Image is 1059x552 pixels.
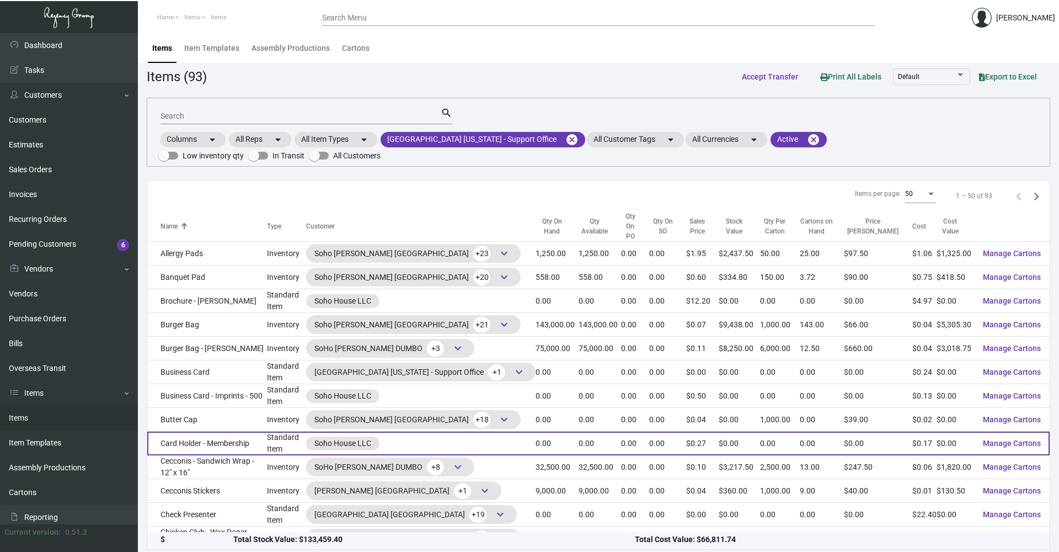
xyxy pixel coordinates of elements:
[974,505,1050,524] button: Manage Cartons
[314,530,512,546] div: Soho [PERSON_NAME] [GEOGRAPHIC_DATA]
[844,479,912,503] td: $40.00
[719,503,760,527] td: $0.00
[912,289,937,313] td: $4.97
[983,320,1041,329] span: Manage Cartons
[649,289,686,313] td: 0.00
[272,149,304,162] span: In Transit
[974,410,1050,429] button: Manage Cartons
[267,242,306,266] td: Inventory
[621,289,649,313] td: 0.00
[267,266,306,289] td: Inventory
[536,242,578,266] td: 1,250.00
[686,479,718,503] td: $0.04
[160,132,226,147] mat-chip: Columns
[719,337,760,360] td: $8,250.00
[974,267,1050,287] button: Manage Cartons
[161,221,267,231] div: Name
[811,66,890,87] button: Print All Labels
[937,313,974,337] td: $5,305.30
[974,362,1050,382] button: Manage Cartons
[1028,187,1045,205] button: Next page
[912,313,937,337] td: $0.04
[314,459,466,475] div: SoHo [PERSON_NAME] DUMBO
[686,432,718,455] td: $0.27
[565,133,579,146] mat-icon: cancel
[147,266,267,289] td: Banquet Pad
[621,337,649,360] td: 0.00
[152,43,172,54] div: Items
[972,8,992,28] img: admin@bootstrapmaster.com
[161,534,233,546] div: $
[536,216,568,236] div: Qty On Hand
[937,503,974,527] td: $0.00
[184,43,239,54] div: Item Templates
[342,43,370,54] div: Cartons
[800,408,844,432] td: 0.00
[65,527,87,538] div: 0.51.2
[621,360,649,384] td: 0.00
[579,503,622,527] td: 0.00
[974,243,1050,263] button: Manage Cartons
[267,221,306,231] div: Type
[473,246,490,262] span: +23
[686,289,718,313] td: $12.20
[956,191,992,201] div: 1 – 50 of 93
[295,132,377,147] mat-chip: All Item Types
[536,503,578,527] td: 0.00
[800,216,834,236] div: Cartons on Hand
[183,149,244,162] span: Low inventory qty
[974,315,1050,335] button: Manage Cartons
[621,242,649,266] td: 0.00
[267,221,281,231] div: Type
[649,408,686,432] td: 0.00
[912,360,937,384] td: $0.24
[983,273,1041,282] span: Manage Cartons
[983,368,1041,376] span: Manage Cartons
[621,408,649,432] td: 0.00
[898,73,919,81] span: Default
[579,266,622,289] td: 558.00
[649,503,686,527] td: 0.00
[800,527,844,550] td: 0.00
[357,133,371,146] mat-icon: arrow_drop_down
[621,211,649,241] div: Qty On PO
[771,132,827,147] mat-chip: Active
[719,360,760,384] td: $0.00
[686,216,718,236] div: Sales Price
[719,289,760,313] td: $0.00
[473,317,490,333] span: +21
[937,384,974,408] td: $0.00
[686,503,718,527] td: $0.00
[147,289,267,313] td: Brochure - [PERSON_NAME]
[536,313,578,337] td: 143,000.00
[649,216,676,236] div: Qty On SO
[494,508,507,521] span: keyboard_arrow_down
[579,479,622,503] td: 9,000.00
[469,507,486,523] span: +19
[912,503,937,527] td: $22.40
[937,432,974,455] td: $0.00
[844,384,912,408] td: $0.00
[800,455,844,479] td: 13.00
[267,503,306,527] td: Standard Item
[579,432,622,455] td: 0.00
[451,460,464,474] span: keyboard_arrow_down
[536,216,578,236] div: Qty On Hand
[719,216,760,236] div: Stock Value
[147,313,267,337] td: Burger Bag
[760,503,800,527] td: 0.00
[686,216,708,236] div: Sales Price
[742,72,798,81] span: Accept Transfer
[649,266,686,289] td: 0.00
[306,211,536,242] th: Customer
[760,455,800,479] td: 2,500.00
[536,384,578,408] td: 0.00
[937,216,974,236] div: Cost Value
[147,527,267,550] td: Chicken Club - Wax Paper Wrap
[314,506,509,523] div: [GEOGRAPHIC_DATA] [GEOGRAPHIC_DATA]
[800,216,844,236] div: Cartons on Hand
[649,337,686,360] td: 0.00
[473,269,490,285] span: +20
[579,337,622,360] td: 75,000.00
[635,534,1036,546] div: Total Cost Value: $66,811.74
